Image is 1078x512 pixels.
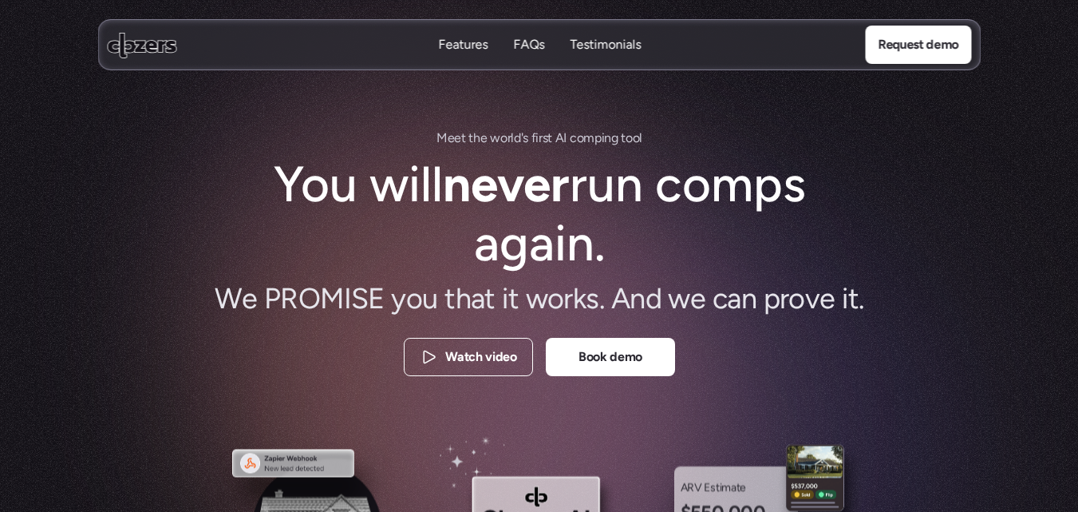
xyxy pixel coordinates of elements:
[621,128,626,149] span: t
[513,36,544,54] p: FAQs
[570,36,641,54] a: TestimonialsTestimonials
[513,54,544,71] p: FAQs
[570,36,641,54] p: Testimonials
[604,128,611,149] span: n
[507,128,511,149] span: r
[438,36,488,54] p: Features
[681,479,792,497] p: ARV Estimate
[594,128,601,149] span: p
[639,128,642,149] span: l
[436,128,447,149] span: M
[583,128,594,149] span: m
[547,128,552,149] span: t
[438,54,488,71] p: Features
[513,128,520,149] span: d
[865,26,971,64] a: Request demo
[445,347,516,368] p: Watch video
[468,128,473,149] span: t
[447,128,454,149] span: e
[601,128,604,149] span: i
[188,280,890,319] h2: We PROMISE you that it works. And we can prove it.
[878,34,958,55] p: Request demo
[535,128,539,149] span: i
[569,128,576,149] span: c
[576,128,583,149] span: o
[563,128,567,149] span: I
[513,36,544,54] a: FAQsFAQs
[461,128,466,149] span: t
[531,128,535,149] span: f
[610,128,618,149] span: g
[438,36,488,54] a: FeaturesFeatures
[454,128,461,149] span: e
[480,128,487,149] span: e
[500,128,507,149] span: o
[511,128,514,149] span: l
[632,128,639,149] span: o
[539,128,543,149] span: r
[523,128,528,149] span: s
[442,154,569,214] strong: never
[570,54,641,71] p: Testimonials
[542,128,547,149] span: s
[268,155,811,274] h1: You will run comps again.
[626,128,633,149] span: o
[546,338,675,376] a: Book demo
[490,128,500,149] span: w
[473,128,480,149] span: h
[555,128,563,149] span: A
[520,128,523,149] span: '
[578,347,642,368] p: Book demo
